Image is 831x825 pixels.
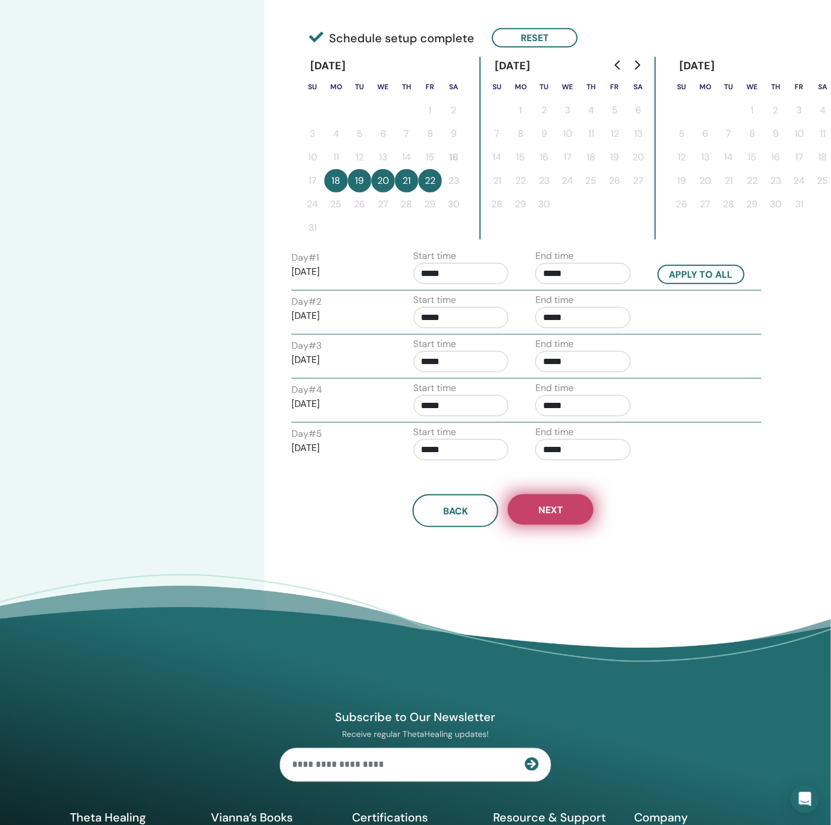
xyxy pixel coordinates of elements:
[532,169,556,193] button: 23
[324,169,348,193] button: 18
[791,785,819,813] div: Open Intercom Messenger
[717,146,740,169] button: 14
[603,75,626,99] th: Friday
[556,99,579,122] button: 3
[509,193,532,216] button: 29
[788,122,811,146] button: 10
[556,75,579,99] th: Wednesday
[291,295,321,309] label: Day # 2
[788,75,811,99] th: Friday
[764,146,788,169] button: 16
[508,494,594,525] button: Next
[717,193,740,216] button: 28
[764,75,788,99] th: Thursday
[788,146,811,169] button: 17
[371,169,395,193] button: 20
[509,75,532,99] th: Monday
[603,169,626,193] button: 26
[485,146,509,169] button: 14
[579,75,603,99] th: Thursday
[280,729,551,740] p: Receive regular ThetaHealing updates!
[291,397,387,411] p: [DATE]
[291,383,322,397] label: Day # 4
[492,28,578,48] button: Reset
[371,146,395,169] button: 13
[485,122,509,146] button: 7
[535,381,574,395] label: End time
[670,146,693,169] button: 12
[693,193,717,216] button: 27
[764,99,788,122] button: 2
[509,146,532,169] button: 15
[670,75,693,99] th: Sunday
[414,249,457,263] label: Start time
[670,169,693,193] button: 19
[348,146,371,169] button: 12
[324,122,348,146] button: 4
[371,75,395,99] th: Wednesday
[788,99,811,122] button: 3
[418,169,442,193] button: 22
[301,146,324,169] button: 10
[395,122,418,146] button: 7
[395,75,418,99] th: Thursday
[556,169,579,193] button: 24
[291,265,387,279] p: [DATE]
[579,122,603,146] button: 11
[764,193,788,216] button: 30
[535,249,574,263] label: End time
[371,193,395,216] button: 27
[291,339,321,353] label: Day # 3
[414,337,457,351] label: Start time
[301,122,324,146] button: 3
[538,504,563,516] span: Next
[609,53,628,77] button: Go to previous month
[413,494,498,527] button: Back
[532,146,556,169] button: 16
[301,216,324,240] button: 31
[788,169,811,193] button: 24
[603,99,626,122] button: 5
[693,146,717,169] button: 13
[280,710,551,725] h4: Subscribe to Our Newsletter
[414,293,457,307] label: Start time
[626,122,650,146] button: 13
[535,293,574,307] label: End time
[626,75,650,99] th: Saturday
[418,75,442,99] th: Friday
[395,169,418,193] button: 21
[395,146,418,169] button: 14
[442,122,465,146] button: 9
[485,57,540,75] div: [DATE]
[418,122,442,146] button: 8
[740,146,764,169] button: 15
[414,425,457,439] label: Start time
[442,169,465,193] button: 23
[414,381,457,395] label: Start time
[740,75,764,99] th: Wednesday
[509,122,532,146] button: 8
[764,122,788,146] button: 9
[740,122,764,146] button: 8
[556,146,579,169] button: 17
[693,122,717,146] button: 6
[485,75,509,99] th: Sunday
[717,75,740,99] th: Tuesday
[291,251,319,265] label: Day # 1
[670,57,725,75] div: [DATE]
[309,29,474,47] span: Schedule setup complete
[535,337,574,351] label: End time
[348,169,371,193] button: 19
[442,99,465,122] button: 2
[740,99,764,122] button: 1
[418,99,442,122] button: 1
[442,75,465,99] th: Saturday
[532,193,556,216] button: 30
[579,146,603,169] button: 18
[485,169,509,193] button: 21
[509,169,532,193] button: 22
[442,146,465,169] button: 16
[509,99,532,122] button: 1
[579,99,603,122] button: 4
[291,441,387,455] p: [DATE]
